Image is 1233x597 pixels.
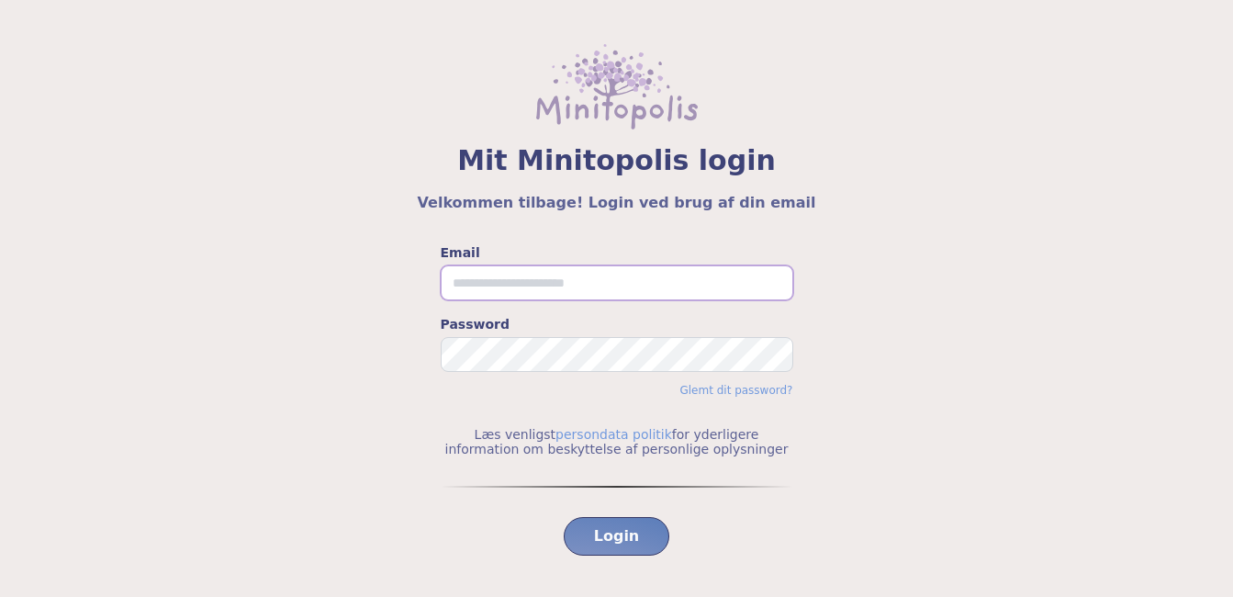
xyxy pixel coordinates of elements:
[679,384,792,397] a: Glemt dit password?
[594,525,640,547] span: Login
[555,427,672,442] a: persondata politik
[44,144,1189,177] span: Mit Minitopolis login
[441,427,793,456] p: Læs venligst for yderligere information om beskyttelse af personlige oplysninger
[564,517,670,556] button: Login
[441,315,793,333] label: Password
[44,192,1189,214] h5: Velkommen tilbage! Login ved brug af din email
[441,243,793,262] label: Email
